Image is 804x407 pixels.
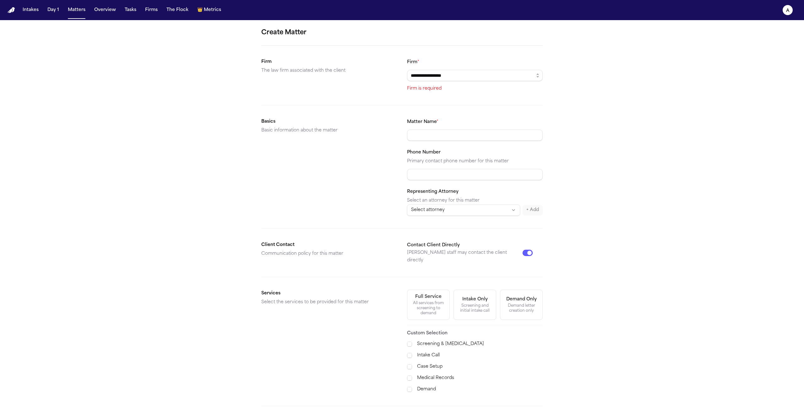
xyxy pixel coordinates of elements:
[417,363,543,371] label: Case Setup
[407,189,459,194] label: Representing Attorney
[407,243,460,248] label: Contact Client Directly
[407,85,543,92] p: Firm is required
[407,290,450,320] button: Full ServiceAll services from screening to demand
[417,374,543,382] label: Medical Records
[8,7,15,13] a: Home
[261,58,397,66] h2: Firm
[411,301,446,316] div: All services from screening to demand
[164,4,191,16] button: The Flock
[454,290,496,320] button: Intake OnlyScreening and initial intake call
[504,303,539,313] div: Demand letter creation only
[261,298,397,306] p: Select the services to be provided for this matter
[462,296,488,303] div: Intake Only
[261,250,397,258] p: Communication policy for this matter
[407,249,523,264] p: [PERSON_NAME] staff may contact the client directly
[500,290,543,320] button: Demand OnlyDemand letter creation only
[458,303,492,313] div: Screening and initial intake call
[407,158,543,165] p: Primary contact phone number for this matter
[8,7,15,13] img: Finch Logo
[407,330,543,337] h3: Custom Selection
[143,4,160,16] button: Firms
[407,70,543,81] input: Select a firm
[261,241,397,249] h2: Client Contact
[407,60,419,64] label: Firm
[261,28,543,38] h1: Create Matter
[261,290,397,297] h2: Services
[122,4,139,16] button: Tasks
[417,340,543,348] label: Screening & [MEDICAL_DATA]
[407,120,438,124] label: Matter Name
[417,352,543,359] label: Intake Call
[92,4,118,16] button: Overview
[20,4,41,16] button: Intakes
[407,204,520,216] button: Select attorney
[506,296,537,303] div: Demand Only
[261,118,397,125] h2: Basics
[261,127,397,134] p: Basic information about the matter
[407,150,441,155] label: Phone Number
[407,197,543,204] p: Select an attorney for this matter
[415,294,442,300] div: Full Service
[45,4,62,16] button: Day 1
[417,386,543,393] label: Demand
[195,4,224,16] button: crownMetrics
[261,67,397,75] p: The law firm associated with the client
[65,4,88,16] button: Matters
